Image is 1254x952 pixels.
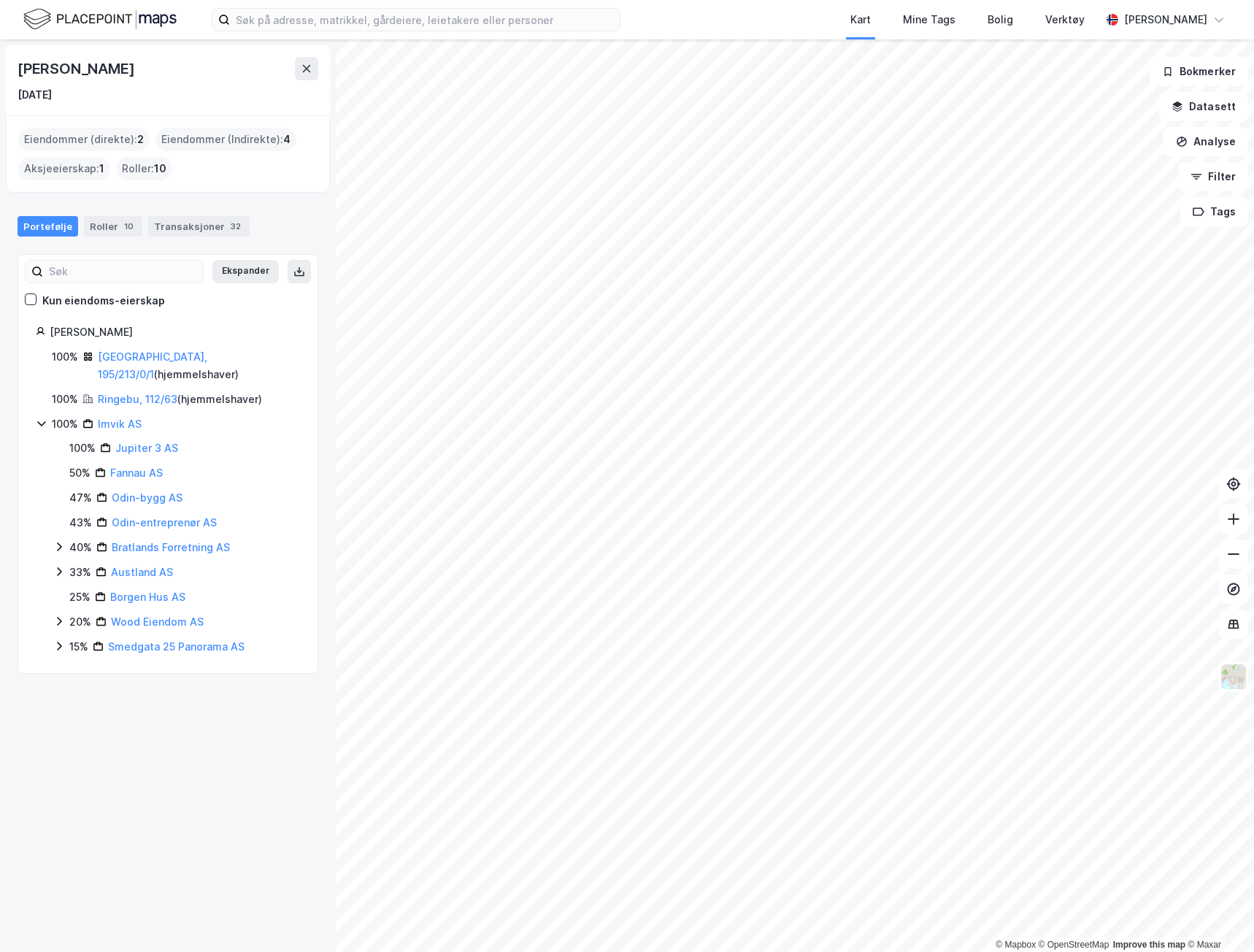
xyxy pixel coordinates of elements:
button: Analyse [1163,127,1248,156]
div: 100% [52,348,78,366]
div: Portefølje [18,216,78,237]
div: 100% [69,439,96,457]
div: [PERSON_NAME] [1124,11,1207,28]
div: 40% [69,539,92,556]
a: Mapbox [996,940,1036,950]
button: Datasett [1159,92,1248,121]
button: Ekspander [212,260,279,283]
div: 32 [228,219,244,234]
div: Transaksjoner [148,216,250,237]
a: Ringebu, 112/63 [98,393,177,405]
a: OpenStreetMap [1039,940,1109,950]
div: 20% [69,613,91,631]
div: Eiendommer (direkte) : [18,128,150,151]
a: [GEOGRAPHIC_DATA], 195/213/0/1 [98,350,207,380]
div: 25% [69,588,91,606]
div: 50% [69,464,91,482]
a: Wood Eiendom AS [111,615,204,628]
span: 2 [137,131,144,148]
a: Imvik AS [98,418,142,430]
a: Borgen Hus AS [110,591,185,603]
div: 33% [69,564,91,581]
button: Filter [1178,162,1248,191]
span: 10 [154,160,166,177]
div: 100% [52,391,78,408]
div: 15% [69,638,88,656]
div: Kart [850,11,871,28]
div: [DATE] [18,86,52,104]
div: [PERSON_NAME] [18,57,137,80]
div: 43% [69,514,92,531]
div: Aksjeeierskap : [18,157,110,180]
a: Fannau AS [110,467,163,479]
a: Bratlands Forretning AS [112,541,230,553]
a: Jupiter 3 AS [115,442,178,454]
img: Z [1220,663,1247,691]
div: Bolig [988,11,1013,28]
div: 100% [52,415,78,433]
div: Roller : [116,157,172,180]
div: Kun eiendoms-eierskap [42,292,165,310]
div: [PERSON_NAME] [50,323,300,341]
div: ( hjemmelshaver ) [98,348,300,383]
a: Odin-bygg AS [112,491,182,504]
a: Smedgata 25 Panorama AS [108,640,245,653]
iframe: Chat Widget [1181,882,1254,952]
div: Roller [84,216,142,237]
button: Bokmerker [1150,57,1248,86]
input: Søk [43,261,203,283]
a: Improve this map [1113,940,1185,950]
div: Kontrollprogram for chat [1181,882,1254,952]
a: Austland AS [111,566,173,578]
div: 10 [121,219,136,234]
img: logo.f888ab2527a4732fd821a326f86c7f29.svg [23,7,177,32]
input: Søk på adresse, matrikkel, gårdeiere, leietakere eller personer [230,9,620,31]
div: ( hjemmelshaver ) [98,391,262,408]
span: 4 [283,131,291,148]
span: 1 [99,160,104,177]
div: Eiendommer (Indirekte) : [155,128,296,151]
div: Mine Tags [903,11,955,28]
button: Tags [1180,197,1248,226]
div: 47% [69,489,92,507]
div: Verktøy [1045,11,1085,28]
a: Odin-entreprenør AS [112,516,217,529]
